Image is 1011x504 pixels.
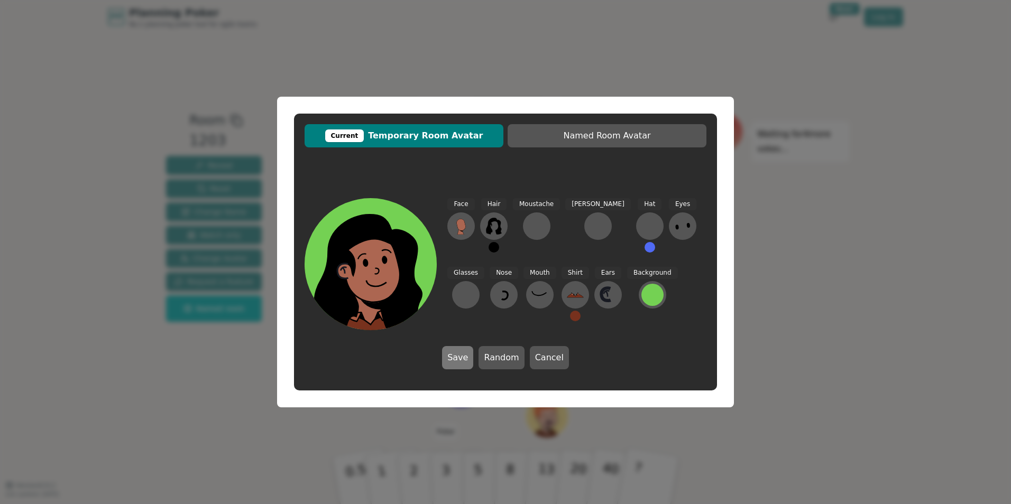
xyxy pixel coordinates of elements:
div: Current [325,129,364,142]
span: Moustache [513,198,560,210]
button: Cancel [530,346,569,369]
span: Shirt [562,267,589,279]
button: CurrentTemporary Room Avatar [305,124,503,147]
span: Glasses [447,267,484,279]
span: Nose [490,267,518,279]
span: Background [627,267,678,279]
button: Named Room Avatar [508,124,706,147]
span: Named Room Avatar [513,129,701,142]
span: Hat [638,198,661,210]
button: Save [442,346,473,369]
span: Eyes [669,198,696,210]
span: Mouth [523,267,556,279]
span: Face [447,198,474,210]
span: [PERSON_NAME] [565,198,631,210]
span: Ears [595,267,621,279]
span: Temporary Room Avatar [310,129,498,142]
span: Hair [481,198,507,210]
button: Random [479,346,524,369]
